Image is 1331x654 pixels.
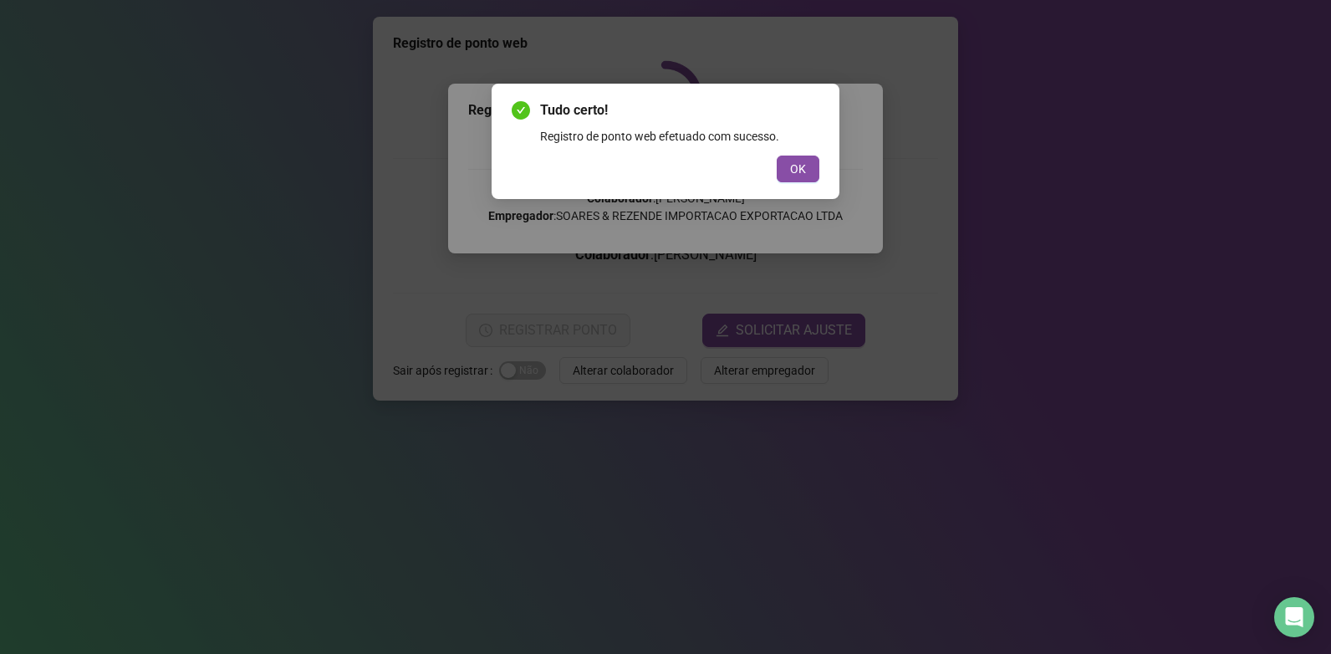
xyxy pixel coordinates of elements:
[1274,597,1314,637] div: Open Intercom Messenger
[540,127,819,146] div: Registro de ponto web efetuado com sucesso.
[540,100,819,120] span: Tudo certo!
[512,101,530,120] span: check-circle
[777,156,819,182] button: OK
[790,160,806,178] span: OK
